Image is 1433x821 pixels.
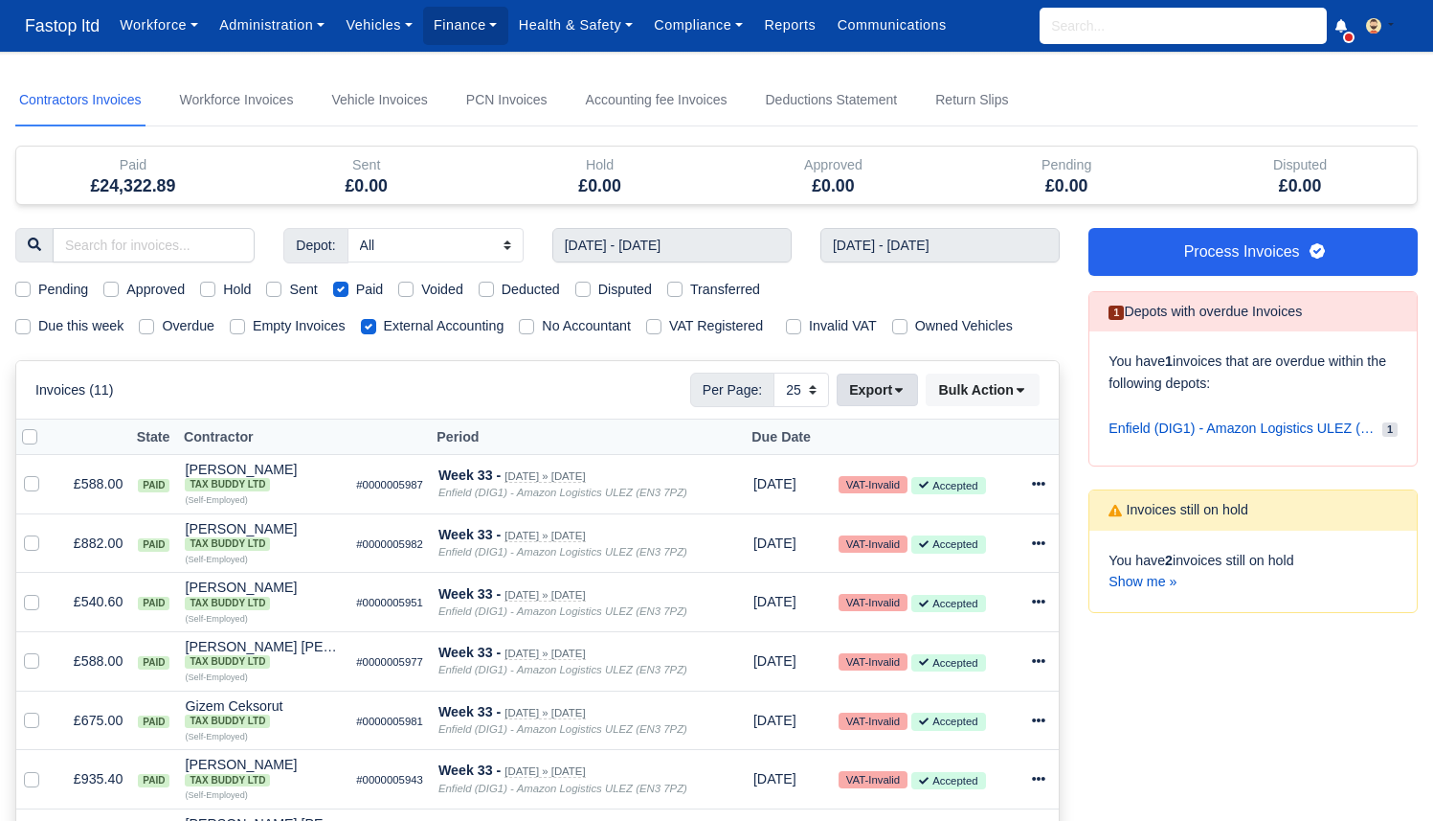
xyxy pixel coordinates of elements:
small: [DATE] » [DATE] [504,765,585,778]
p: You have invoices that are overdue within the following depots: [1108,351,1398,395]
small: [DATE] » [DATE] [504,470,585,483]
td: £675.00 [55,691,130,750]
input: End week... [820,228,1060,262]
div: [PERSON_NAME] Tax Buddy Ltd [185,522,341,551]
div: Gizem Ceksorut Tax Buddy Ltd [185,699,341,728]
a: Process Invoices [1088,228,1418,276]
small: Accepted [911,713,985,730]
strong: Week 33 - [438,645,501,660]
button: Export [837,374,918,406]
strong: Week 33 - [438,468,501,483]
i: Enfield (DIG1) - Amazon Logistics ULEZ (EN3 7PZ) [438,605,687,617]
i: Enfield (DIG1) - Amazon Logistics ULEZ (EN3 7PZ) [438,546,687,558]
small: (Self-Employed) [185,614,247,624]
div: Hold [483,147,717,204]
label: Overdue [162,315,214,337]
span: paid [138,479,169,492]
div: Gizem Ceksorut [185,699,341,728]
div: Pending [950,147,1183,204]
div: [PERSON_NAME] [PERSON_NAME] [185,640,341,669]
small: (Self-Employed) [185,790,247,800]
div: Sent [250,147,483,204]
span: 1 month ago [753,771,796,787]
div: [PERSON_NAME] [185,581,341,609]
span: Enfield (DIG1) - Amazon Logistics ULEZ (EN3 7PZ) [1108,418,1375,440]
div: Paid [31,154,235,176]
div: Bulk Action [926,374,1040,406]
label: Approved [126,279,185,301]
small: VAT-Invalid [839,476,907,493]
a: Administration [209,7,335,44]
small: #0000005987 [356,479,423,490]
th: Due Date [746,420,831,455]
i: Enfield (DIG1) - Amazon Logistics ULEZ (EN3 7PZ) [438,487,687,498]
small: VAT-Invalid [839,771,907,788]
input: Start week... [552,228,792,262]
div: Disputed [1198,154,1402,176]
span: 1 month ago [753,713,796,728]
span: Tax Buddy Ltd [185,715,270,728]
i: Enfield (DIG1) - Amazon Logistics ULEZ (EN3 7PZ) [438,664,687,675]
div: [PERSON_NAME] Tax Buddy Ltd [185,463,341,491]
div: [PERSON_NAME] [185,758,341,787]
h6: Invoices still on hold [1108,502,1248,518]
small: Accepted [911,477,985,494]
div: Export [837,374,926,406]
small: (Self-Employed) [185,555,247,564]
span: 1 [1382,422,1398,437]
span: 1 month ago [753,536,796,551]
a: Workforce [109,7,209,44]
span: paid [138,774,169,787]
i: Enfield (DIG1) - Amazon Logistics ULEZ (EN3 7PZ) [438,723,687,735]
span: Tax Buddy Ltd [185,537,270,551]
a: Compliance [643,7,753,44]
div: [PERSON_NAME] [PERSON_NAME] Tax Buddy Ltd [185,640,341,669]
h6: Invoices (11) [35,382,114,399]
label: Due this week [38,315,123,337]
small: VAT-Invalid [839,713,907,730]
th: Contractor [177,420,348,455]
small: Accepted [911,654,985,672]
span: paid [138,597,169,610]
small: Accepted [911,536,985,553]
strong: Week 33 - [438,586,501,602]
span: Tax Buddy Ltd [185,597,270,610]
label: Empty Invoices [253,315,346,337]
label: No Accountant [542,315,631,337]
input: Search for invoices... [53,228,255,262]
span: paid [138,538,169,552]
th: State [130,420,177,455]
small: VAT-Invalid [839,653,907,671]
h6: Depots with overdue Invoices [1108,304,1302,320]
label: Owned Vehicles [915,315,1013,337]
a: Reports [753,7,826,44]
input: Search... [1040,8,1327,44]
div: [PERSON_NAME] [185,463,341,491]
a: Communications [826,7,957,44]
small: #0000005982 [356,538,423,550]
a: Fastop ltd [15,8,109,45]
small: (Self-Employed) [185,732,247,741]
span: Tax Buddy Ltd [185,478,270,491]
label: Transferred [690,279,760,301]
small: [DATE] » [DATE] [504,648,585,660]
span: Fastop ltd [15,7,109,45]
small: [DATE] » [DATE] [504,707,585,719]
span: Tax Buddy Ltd [185,655,270,669]
a: Workforce Invoices [176,75,298,126]
div: Approved [730,154,935,176]
div: Pending [964,154,1169,176]
span: Depot: [283,228,347,262]
small: [DATE] » [DATE] [504,589,585,602]
h5: £0.00 [964,176,1169,196]
h5: £0.00 [498,176,703,196]
a: Finance [423,7,508,44]
strong: Week 33 - [438,704,501,719]
a: Show me » [1108,574,1176,589]
td: £935.40 [55,750,130,810]
a: Contractors Invoices [15,75,146,126]
td: £588.00 [55,455,130,514]
label: Pending [38,279,88,301]
label: Sent [289,279,317,301]
small: (Self-Employed) [185,495,247,505]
